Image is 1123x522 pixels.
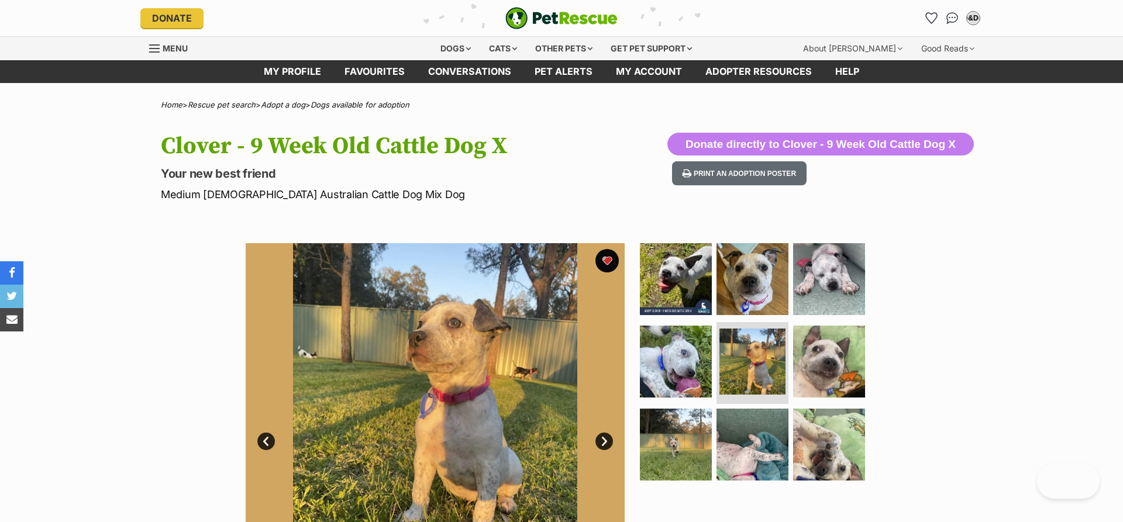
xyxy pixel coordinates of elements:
[824,60,871,83] a: Help
[640,243,712,315] img: Photo of Clover 9 Week Old Cattle Dog X
[261,100,305,109] a: Adopt a dog
[964,9,983,27] button: My account
[922,9,941,27] a: Favourites
[505,7,618,29] img: logo-e224e6f780fb5917bec1dbf3a21bbac754714ae5b6737aabdf751b685950b380.svg
[716,243,788,315] img: Photo of Clover 9 Week Old Cattle Dog X
[161,100,182,109] a: Home
[161,133,656,160] h1: Clover - 9 Week Old Cattle Dog X
[793,243,865,315] img: Photo of Clover 9 Week Old Cattle Dog X
[967,12,979,24] div: D&DK
[793,326,865,397] img: Photo of Clover 9 Week Old Cattle Dog X
[640,326,712,397] img: Photo of Clover 9 Week Old Cattle Dog X
[149,37,196,58] a: Menu
[311,100,409,109] a: Dogs available for adoption
[672,161,807,185] button: Print an adoption poster
[132,101,991,109] div: > > >
[252,60,333,83] a: My profile
[333,60,416,83] a: Favourites
[793,409,865,480] img: Photo of Clover 9 Week Old Cattle Dog X
[795,37,911,60] div: About [PERSON_NAME]
[161,186,656,202] p: Medium [DEMOGRAPHIC_DATA] Australian Cattle Dog Mix Dog
[595,433,613,450] a: Next
[481,37,525,60] div: Cats
[595,249,619,272] button: favourite
[602,37,700,60] div: Get pet support
[505,7,618,29] a: PetRescue
[667,133,974,156] button: Donate directly to Clover - 9 Week Old Cattle Dog X
[946,12,959,24] img: chat-41dd97257d64d25036548639549fe6c8038ab92f7586957e7f3b1b290dea8141.svg
[694,60,824,83] a: Adopter resources
[1037,464,1100,499] iframe: Help Scout Beacon - Open
[719,329,786,395] img: Photo of Clover 9 Week Old Cattle Dog X
[922,9,983,27] ul: Account quick links
[523,60,604,83] a: Pet alerts
[188,100,256,109] a: Rescue pet search
[604,60,694,83] a: My account
[416,60,523,83] a: conversations
[527,37,601,60] div: Other pets
[432,37,479,60] div: Dogs
[163,43,188,53] span: Menu
[161,165,656,182] p: Your new best friend
[140,8,204,28] a: Donate
[943,9,962,27] a: Conversations
[913,37,983,60] div: Good Reads
[640,409,712,480] img: Photo of Clover 9 Week Old Cattle Dog X
[716,409,788,480] img: Photo of Clover 9 Week Old Cattle Dog X
[257,433,275,450] a: Prev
